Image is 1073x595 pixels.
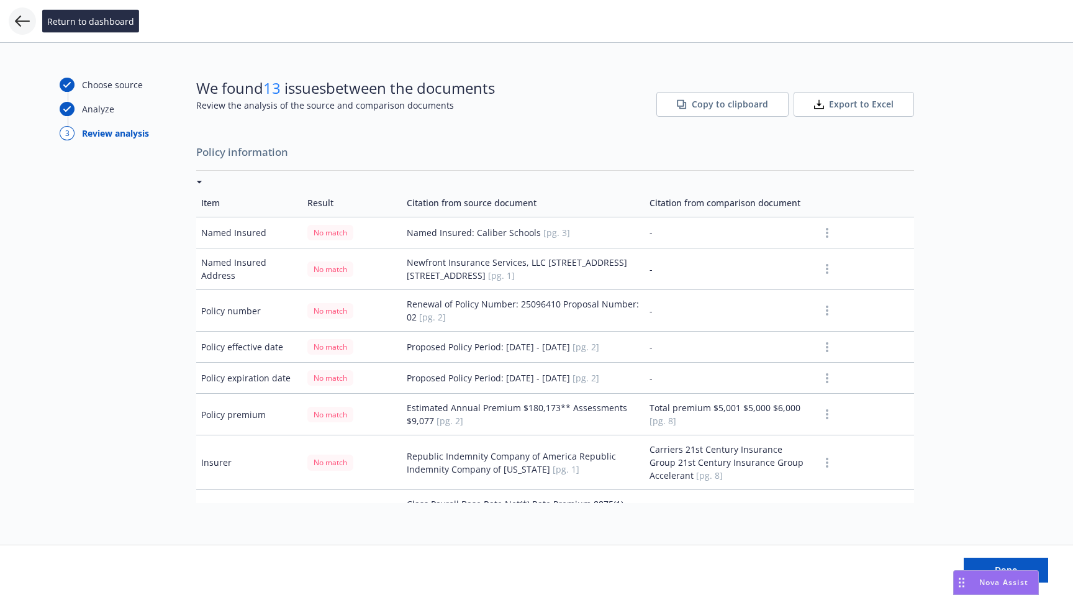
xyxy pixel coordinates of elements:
[307,339,353,355] div: No match
[196,78,495,99] span: We found issues between the documents
[437,415,463,427] span: [pg. 2]
[488,270,515,281] span: [pg. 1]
[263,78,281,98] span: 13
[196,217,302,248] td: Named Insured
[645,189,815,217] td: Citation from comparison document
[47,15,134,28] span: Return to dashboard
[402,248,645,290] td: Newfront Insurance Services, LLC [STREET_ADDRESS] [STREET_ADDRESS]
[307,225,353,240] div: No match
[954,571,969,594] div: Drag to move
[964,558,1048,583] button: Done
[573,341,599,353] span: [pg. 2]
[402,189,645,217] td: Citation from source document
[645,290,815,332] td: -
[645,394,815,435] td: Total premium $5,001 $5,000 $6,000
[573,372,599,384] span: [pg. 2]
[196,290,302,332] td: Policy number
[829,98,894,111] span: Export to Excel
[196,139,914,165] span: Policy information
[645,248,815,290] td: -
[196,490,302,545] td: General Exposure Schedule
[82,78,143,91] div: Choose source
[645,332,815,363] td: -
[645,435,815,490] td: Carriers 21st Century Insurance Group 21st Century Insurance Group Accelerant
[402,290,645,332] td: Renewal of Policy Number: 25096410 Proposal Number: 02
[196,332,302,363] td: Policy effective date
[402,363,645,394] td: Proposed Policy Period: [DATE] - [DATE]
[692,98,768,111] span: Copy to clipboard
[402,490,645,545] td: Class Payroll Base Rate Net(*) Rate Premium 8875(1) 18,317,738 0.80 0.95 $146,542 Total State Act...
[196,363,302,394] td: Policy expiration date
[543,227,570,238] span: [pg. 3]
[60,126,75,140] div: 3
[402,394,645,435] td: Estimated Annual Premium $180,173** Assessments $9,077
[645,490,815,545] td: -
[696,470,723,481] span: [pg. 8]
[995,564,1017,576] span: Done
[656,92,789,117] button: Copy to clipboard
[307,455,353,470] div: No match
[953,570,1039,595] button: Nova Assist
[196,394,302,435] td: Policy premium
[553,463,579,475] span: [pg. 1]
[650,415,676,427] span: [pg. 8]
[645,363,815,394] td: -
[82,102,114,116] div: Analyze
[307,407,353,422] div: No match
[82,127,149,140] div: Review analysis
[645,217,815,248] td: -
[196,435,302,490] td: Insurer
[196,248,302,290] td: Named Insured Address
[794,92,914,117] button: Export to Excel
[196,189,302,217] td: Item
[979,577,1028,588] span: Nova Assist
[307,261,353,277] div: No match
[402,217,645,248] td: Named Insured: Caliber Schools
[402,435,645,490] td: Republic Indemnity Company of America Republic Indemnity Company of [US_STATE]
[196,99,495,112] span: Review the analysis of the source and comparison documents
[419,311,446,323] span: [pg. 2]
[302,189,402,217] td: Result
[307,303,353,319] div: No match
[402,332,645,363] td: Proposed Policy Period: [DATE] - [DATE]
[307,370,353,386] div: No match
